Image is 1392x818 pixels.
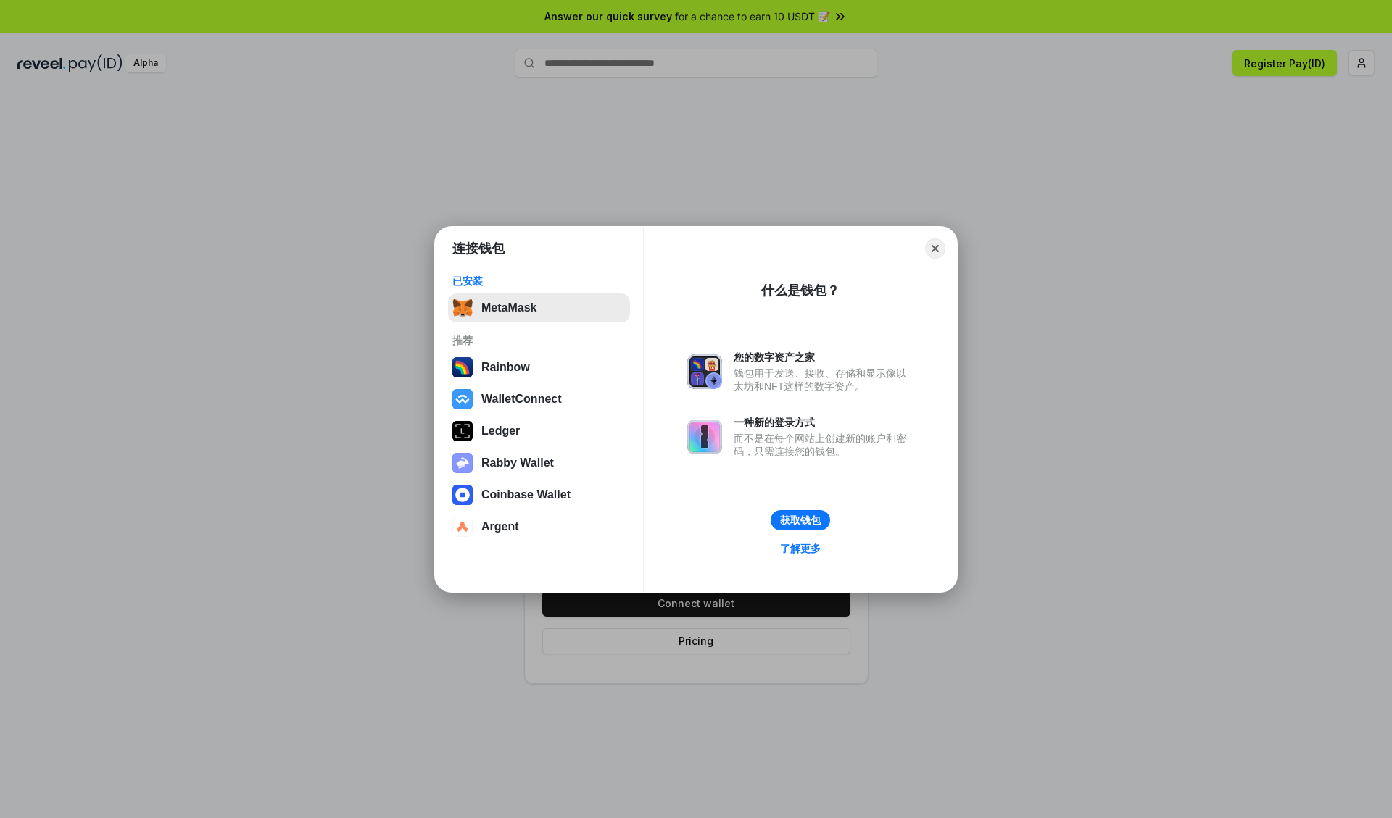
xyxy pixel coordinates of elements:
[771,510,830,530] button: 获取钱包
[925,238,945,259] button: Close
[761,282,840,299] div: 什么是钱包？
[687,354,722,389] img: svg+xml,%3Csvg%20xmlns%3D%22http%3A%2F%2Fwww.w3.org%2F2000%2Fsvg%22%20fill%3D%22none%22%20viewBox...
[452,389,473,409] img: svg+xml,%3Csvg%20width%3D%2228%22%20height%3D%2228%22%20viewBox%3D%220%200%2028%2028%22%20fill%3D...
[481,456,554,469] div: Rabby Wallet
[481,488,571,501] div: Coinbase Wallet
[452,298,473,318] img: svg+xml,%3Csvg%20fill%3D%22none%22%20height%3D%2233%22%20viewBox%3D%220%200%2035%2033%22%20width%...
[780,542,821,555] div: 了解更多
[734,432,913,458] div: 而不是在每个网站上创建新的账户和密码，只需连接您的钱包。
[481,520,519,533] div: Argent
[452,485,473,505] img: svg+xml,%3Csvg%20width%3D%2228%22%20height%3D%2228%22%20viewBox%3D%220%200%2028%2028%22%20fill%3D...
[734,416,913,429] div: 一种新的登录方式
[687,420,722,454] img: svg+xml,%3Csvg%20xmlns%3D%22http%3A%2F%2Fwww.w3.org%2F2000%2Fsvg%22%20fill%3D%22none%22%20viewBox...
[448,417,630,446] button: Ledger
[452,275,626,288] div: 已安装
[481,425,520,438] div: Ledger
[481,361,530,374] div: Rainbow
[448,353,630,382] button: Rainbow
[448,448,630,477] button: Rabby Wallet
[481,301,536,314] div: MetaMask
[452,421,473,441] img: svg+xml,%3Csvg%20xmlns%3D%22http%3A%2F%2Fwww.w3.org%2F2000%2Fsvg%22%20width%3D%2228%22%20height%3...
[481,393,562,406] div: WalletConnect
[448,480,630,509] button: Coinbase Wallet
[448,385,630,414] button: WalletConnect
[771,539,829,558] a: 了解更多
[452,334,626,347] div: 推荐
[452,453,473,473] img: svg+xml,%3Csvg%20xmlns%3D%22http%3A%2F%2Fwww.w3.org%2F2000%2Fsvg%22%20fill%3D%22none%22%20viewBox...
[780,514,821,527] div: 获取钱包
[452,357,473,377] img: svg+xml,%3Csvg%20width%3D%22120%22%20height%3D%22120%22%20viewBox%3D%220%200%20120%20120%22%20fil...
[452,517,473,537] img: svg+xml,%3Csvg%20width%3D%2228%22%20height%3D%2228%22%20viewBox%3D%220%200%2028%2028%22%20fill%3D...
[452,240,505,257] h1: 连接钱包
[448,293,630,322] button: MetaMask
[734,367,913,393] div: 钱包用于发送、接收、存储和显示像以太坊和NFT这样的数字资产。
[734,351,913,364] div: 您的数字资产之家
[448,512,630,541] button: Argent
